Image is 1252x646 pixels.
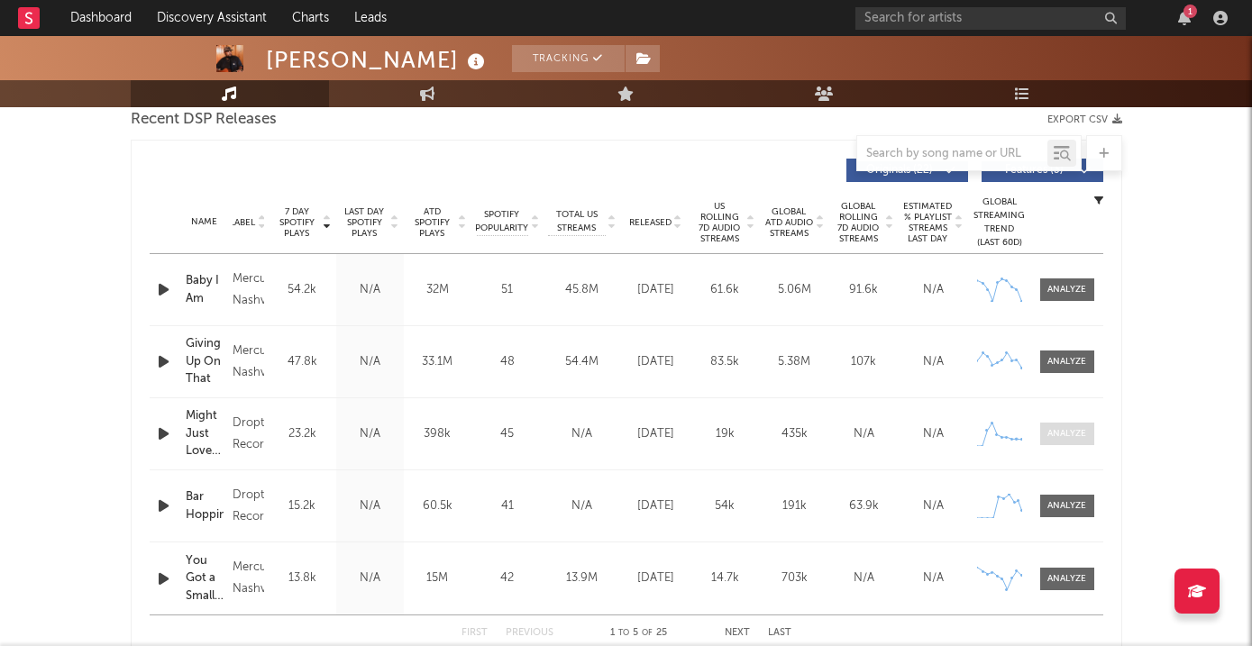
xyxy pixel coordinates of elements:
span: Spotify Popularity [475,208,528,235]
div: N/A [903,353,964,371]
div: Mercury Nashville [233,557,264,600]
div: N/A [834,425,894,443]
div: 15M [408,569,467,587]
div: 19k [695,425,755,443]
div: Droptine Recordings [233,485,264,528]
div: 63.9k [834,497,894,515]
div: N/A [341,353,399,371]
div: 60.5k [408,497,467,515]
a: Giving Up On That [186,335,224,388]
div: 83.5k [695,353,755,371]
div: N/A [548,497,617,515]
div: 54.2k [273,281,332,299]
div: 54k [695,497,755,515]
span: of [642,629,653,637]
a: Baby I Am [186,272,224,307]
div: [DATE] [626,497,686,515]
div: N/A [341,281,399,299]
div: N/A [903,569,964,587]
div: [DATE] [626,569,686,587]
div: 41 [476,497,539,515]
span: ATD Spotify Plays [408,206,456,239]
div: 14.7k [695,569,755,587]
div: 33.1M [408,353,467,371]
div: 54.4M [548,353,617,371]
button: Tracking [512,45,625,72]
div: 5.06M [764,281,825,299]
div: 1 5 25 [589,623,689,644]
a: Might Just Love You [186,407,224,460]
div: N/A [341,425,399,443]
button: 1 [1178,11,1191,25]
div: [DATE] [626,281,686,299]
div: N/A [341,497,399,515]
button: Last [768,628,791,638]
span: Recent DSP Releases [131,109,277,131]
div: 61.6k [695,281,755,299]
div: 45.8M [548,281,617,299]
a: You Got a Small Town [186,552,224,605]
div: N/A [903,281,964,299]
div: 48 [476,353,539,371]
span: Released [629,217,672,228]
span: Estimated % Playlist Streams Last Day [903,201,953,244]
div: 191k [764,497,825,515]
div: N/A [341,569,399,587]
a: Bar Hoppin' [186,488,224,523]
div: 5.38M [764,353,825,371]
input: Search for artists [855,7,1126,30]
div: Mercury Nashville [233,341,264,384]
div: 45 [476,425,539,443]
div: 23.2k [273,425,332,443]
div: 13.9M [548,569,617,587]
div: 91.6k [834,281,894,299]
span: Total US Streams [548,208,606,235]
span: Global ATD Audio Streams [764,206,814,239]
div: 42 [476,569,539,587]
button: Previous [506,628,553,638]
div: [DATE] [626,425,686,443]
div: 703k [764,569,825,587]
div: [DATE] [626,353,686,371]
button: Export CSV [1047,114,1122,125]
button: First [462,628,488,638]
input: Search by song name or URL [857,147,1047,161]
div: 1 [1183,5,1197,18]
div: 435k [764,425,825,443]
div: 398k [408,425,467,443]
div: N/A [903,497,964,515]
div: Droptine Recordings [233,413,264,456]
button: Next [725,628,750,638]
div: N/A [548,425,617,443]
span: Global Rolling 7D Audio Streams [834,201,883,244]
div: 51 [476,281,539,299]
div: Name [186,215,224,229]
span: US Rolling 7D Audio Streams [695,201,745,244]
div: N/A [903,425,964,443]
div: 15.2k [273,497,332,515]
span: 7 Day Spotify Plays [273,206,321,239]
span: Label [230,217,255,228]
div: N/A [834,569,894,587]
div: [PERSON_NAME] [266,45,489,75]
div: Mercury Nashville [233,268,264,312]
span: to [618,629,629,637]
div: 107k [834,353,894,371]
div: 47.8k [273,353,332,371]
div: 13.8k [273,569,332,587]
div: 32M [408,281,467,299]
span: Last Day Spotify Plays [341,206,388,239]
div: Global Streaming Trend (Last 60D) [973,196,1027,250]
